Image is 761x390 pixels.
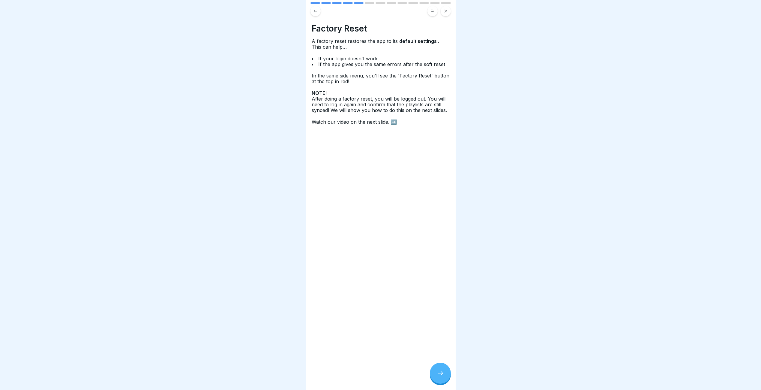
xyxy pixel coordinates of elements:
[318,56,379,62] span: If your login doesn't work
[312,38,399,44] span: A factory reset restores the app to its
[312,73,449,84] span: In the same side menu, you'll see the 'Factory Reset' button at the top in red!
[312,119,398,125] span: Watch our video on the next slide. ➡️
[312,38,439,50] span: . This can help…
[318,61,447,67] span: If the app gives you the same errors after the soft reset
[312,96,448,113] span: After doing a factory reset, you will be logged out. You will need to log in again and confirm th...
[312,23,450,34] h4: Factory Reset
[399,38,438,44] strong: default settings
[312,90,328,96] strong: NOTE!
